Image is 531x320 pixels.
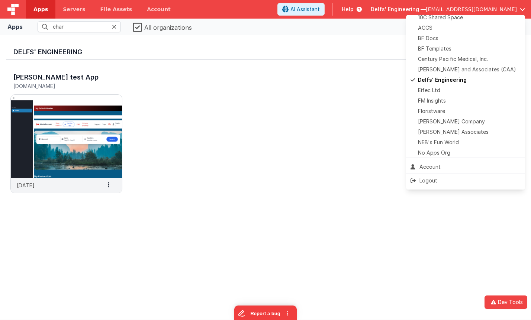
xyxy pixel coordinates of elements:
[418,24,432,32] span: ACCS
[418,35,438,42] span: BF Docs
[418,87,440,94] span: Eifec Ltd
[485,295,527,309] button: Dev Tools
[411,163,521,171] div: Account
[418,55,488,63] span: Century Pacific Medical, Inc.
[418,14,463,21] span: 10C Shared Space
[418,128,489,136] span: [PERSON_NAME] Associates
[418,76,467,84] span: Delfs' Engineering
[418,149,450,156] span: No Apps Org
[411,177,521,184] div: Logout
[418,97,446,104] span: FM Insights
[418,66,516,73] span: [PERSON_NAME] and Associates (CAA)
[418,118,485,125] span: [PERSON_NAME] Company
[418,139,459,146] span: NEB's Fun World
[418,107,445,115] span: Floristware
[418,45,451,52] span: BF Templates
